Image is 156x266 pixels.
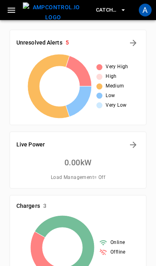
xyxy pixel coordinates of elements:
span: High [106,73,117,81]
h6: Chargers [16,202,40,211]
button: Energy Overview [127,138,140,151]
img: ampcontrol.io logo [23,2,83,22]
span: Medium [106,82,124,90]
div: profile-icon [139,4,152,16]
span: Low [106,92,115,100]
span: Online [110,239,125,247]
span: Catch-all [94,6,116,15]
h6: Live Power [16,140,45,149]
button: Catch-all [91,2,130,18]
h6: Unresolved Alerts [16,39,62,47]
h6: 5 [66,39,69,47]
span: Offline [110,248,126,256]
h6: 3 [43,202,46,211]
span: Load Management = Off [51,174,105,182]
span: Very Low [106,102,126,110]
h6: 0.00 kW [64,156,92,169]
span: Very High [106,63,128,71]
button: All Alerts [127,37,140,49]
